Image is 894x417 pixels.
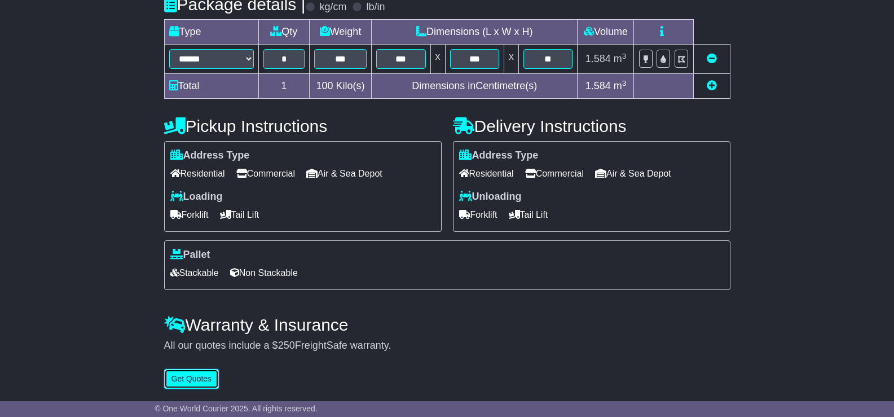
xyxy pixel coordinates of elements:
[578,20,634,45] td: Volume
[366,1,385,14] label: lb/in
[155,404,318,413] span: © One World Courier 2025. All rights reserved.
[525,165,584,182] span: Commercial
[459,165,514,182] span: Residential
[170,264,219,282] span: Stackable
[504,45,518,74] td: x
[310,20,372,45] td: Weight
[164,369,219,389] button: Get Quotes
[164,20,258,45] td: Type
[707,53,717,64] a: Remove this item
[164,340,730,352] div: All our quotes include a $ FreightSafe warranty.
[614,80,627,91] span: m
[170,206,209,223] span: Forklift
[278,340,295,351] span: 250
[319,1,346,14] label: kg/cm
[453,117,730,135] h4: Delivery Instructions
[170,165,225,182] span: Residential
[372,74,578,99] td: Dimensions in Centimetre(s)
[459,191,522,203] label: Unloading
[622,52,627,60] sup: 3
[164,117,442,135] h4: Pickup Instructions
[585,80,611,91] span: 1.584
[614,53,627,64] span: m
[170,191,223,203] label: Loading
[170,249,210,261] label: Pallet
[509,206,548,223] span: Tail Lift
[585,53,611,64] span: 1.584
[622,79,627,87] sup: 3
[164,315,730,334] h4: Warranty & Insurance
[258,74,310,99] td: 1
[230,264,298,282] span: Non Stackable
[236,165,295,182] span: Commercial
[164,74,258,99] td: Total
[459,150,539,162] label: Address Type
[595,165,671,182] span: Air & Sea Depot
[310,74,372,99] td: Kilo(s)
[372,20,578,45] td: Dimensions (L x W x H)
[258,20,310,45] td: Qty
[316,80,333,91] span: 100
[306,165,382,182] span: Air & Sea Depot
[170,150,250,162] label: Address Type
[707,80,717,91] a: Add new item
[430,45,445,74] td: x
[220,206,259,223] span: Tail Lift
[459,206,497,223] span: Forklift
